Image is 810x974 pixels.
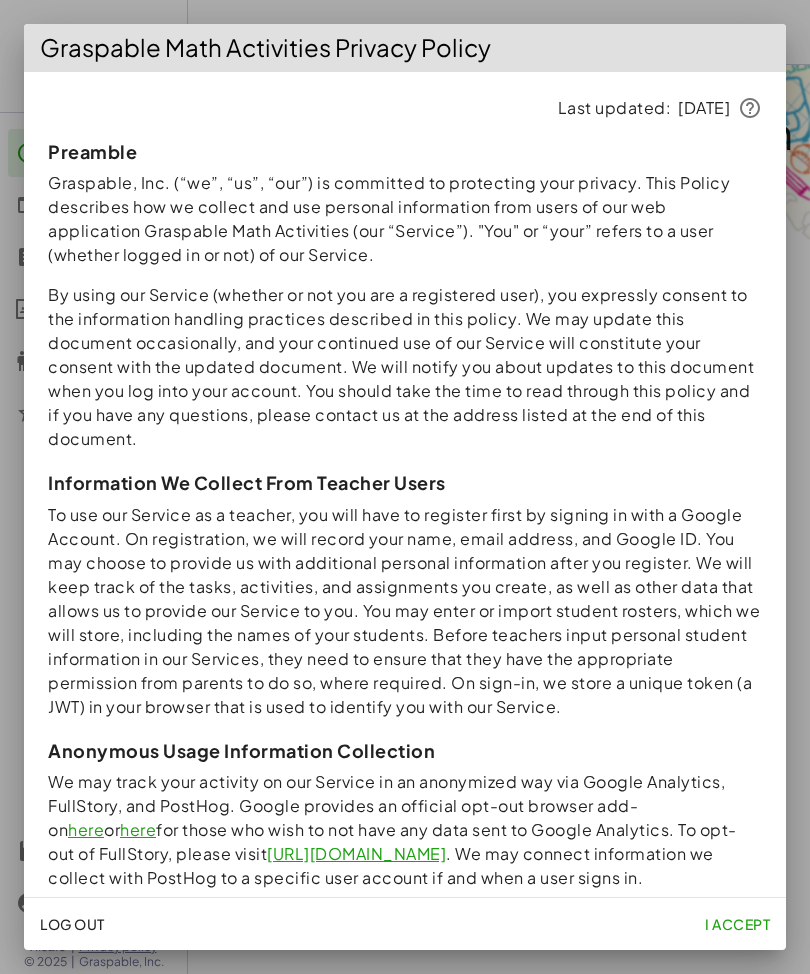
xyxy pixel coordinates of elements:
p: Last updated: [DATE] [48,96,762,120]
a: here [68,819,104,840]
h3: Preamble [48,140,762,163]
p: By using our Service (whether or not you are a registered user), you expressly consent to the inf... [48,283,762,451]
a: here [120,819,156,840]
span: I accept [705,915,770,933]
button: I accept [697,906,778,942]
div: Graspable Math Activities Privacy Policy [24,24,786,72]
p: To use our Service as a teacher, you will have to register first by signing in with a Google Acco... [48,503,762,719]
p: Graspable, Inc. (“we”, “us”, “our”) is committed to protecting your privacy. This Policy describe... [48,171,762,267]
p: We may track your activity on our Service in an anonymized way via Google Analytics, FullStory, a... [48,770,762,890]
button: Log Out [32,906,113,942]
a: [URL][DOMAIN_NAME] [267,843,446,864]
span: Log Out [40,915,105,933]
h3: Information We Collect From Teacher Users [48,471,762,494]
h3: Anonymous Usage Information Collection [48,739,762,762]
